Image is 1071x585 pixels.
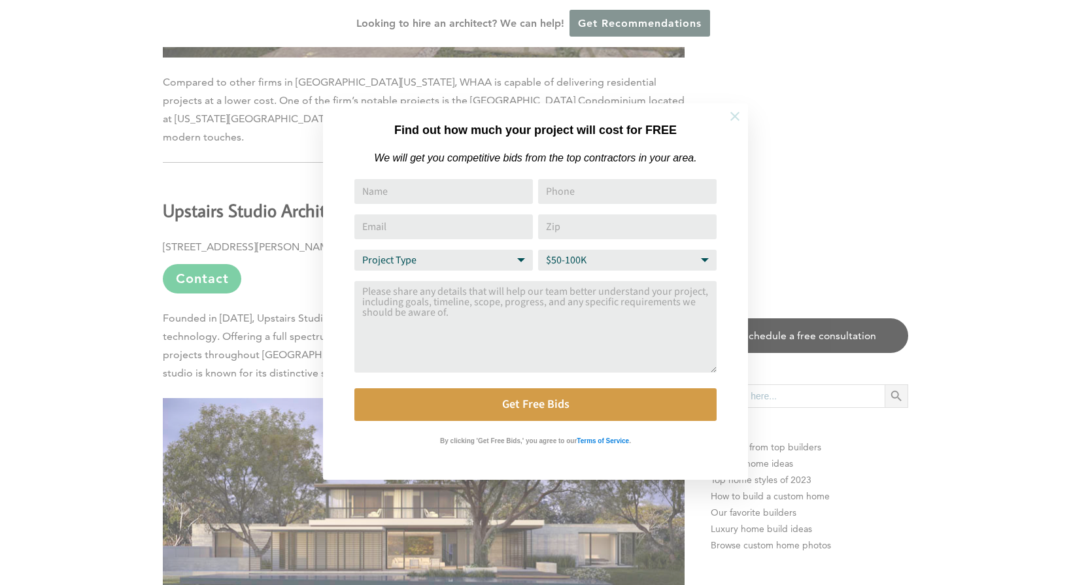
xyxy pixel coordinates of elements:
[354,388,717,421] button: Get Free Bids
[712,93,758,139] button: Close
[354,214,533,239] input: Email Address
[577,437,629,444] strong: Terms of Service
[577,434,629,445] a: Terms of Service
[374,152,696,163] em: We will get you competitive bids from the top contractors in your area.
[354,179,533,204] input: Name
[538,179,717,204] input: Phone
[538,250,717,271] select: Budget Range
[629,437,631,444] strong: .
[538,214,717,239] input: Zip
[440,437,577,444] strong: By clicking 'Get Free Bids,' you agree to our
[354,250,533,271] select: Project Type
[394,124,677,137] strong: Find out how much your project will cost for FREE
[354,281,717,373] textarea: Comment or Message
